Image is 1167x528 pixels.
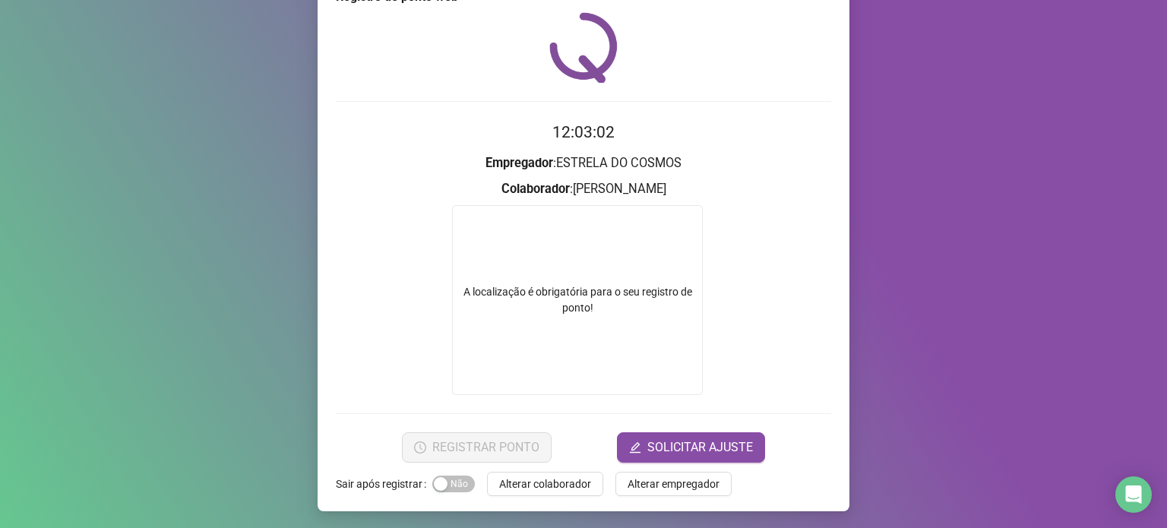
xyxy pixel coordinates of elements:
[402,432,552,463] button: REGISTRAR PONTO
[485,156,553,170] strong: Empregador
[617,432,765,463] button: editSOLICITAR AJUSTE
[487,472,603,496] button: Alterar colaborador
[453,284,702,316] div: A localização é obrigatória para o seu registro de ponto!
[552,123,615,141] time: 12:03:02
[615,472,732,496] button: Alterar empregador
[629,441,641,454] span: edit
[549,12,618,83] img: QRPoint
[336,153,831,173] h3: : ESTRELA DO COSMOS
[628,476,719,492] span: Alterar empregador
[647,438,753,457] span: SOLICITAR AJUSTE
[336,179,831,199] h3: : [PERSON_NAME]
[336,472,432,496] label: Sair após registrar
[501,182,570,196] strong: Colaborador
[499,476,591,492] span: Alterar colaborador
[1115,476,1152,513] div: Open Intercom Messenger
